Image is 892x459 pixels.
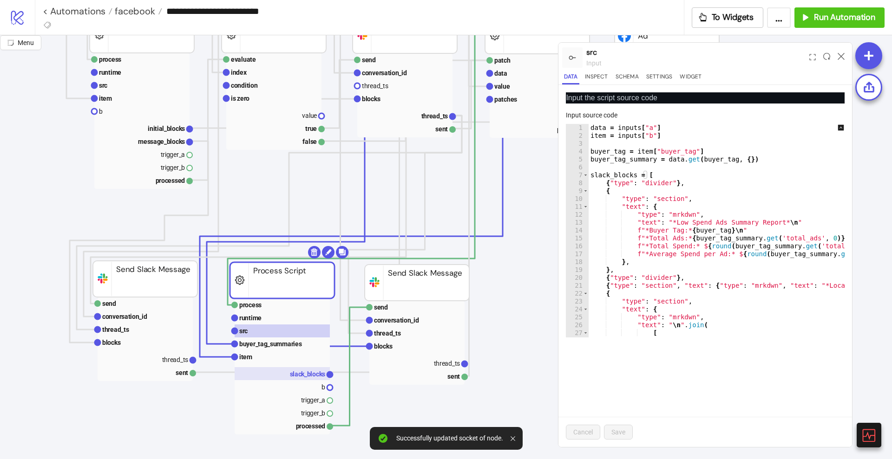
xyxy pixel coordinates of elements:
[99,69,121,76] text: runtime
[566,226,589,234] div: 14
[566,219,589,226] div: 13
[7,39,14,46] span: radius-bottomright
[566,297,589,305] div: 23
[566,313,589,321] div: 25
[112,5,155,17] span: facebook
[494,70,507,77] text: data
[566,110,623,120] label: Input source code
[583,203,588,211] span: Toggle code folding, rows 11 through 18
[18,39,34,46] span: Menu
[112,6,162,16] a: facebook
[102,339,121,346] text: blocks
[321,383,325,391] text: b
[99,56,121,63] text: process
[566,305,589,313] div: 24
[838,124,844,131] span: up-square
[362,95,380,103] text: blocks
[434,360,460,367] text: thread_ts
[231,56,256,63] text: evaluate
[99,108,103,115] text: b
[302,112,317,119] text: value
[566,266,589,274] div: 19
[566,234,589,242] div: 15
[566,203,589,211] div: 11
[566,179,589,187] div: 8
[148,125,185,132] text: initial_blocks
[374,304,388,311] text: send
[562,72,579,84] button: Data
[102,300,116,307] text: send
[809,54,816,60] span: expand
[566,195,589,203] div: 10
[362,56,376,64] text: send
[586,58,806,68] div: input
[566,337,589,345] div: 28
[239,327,248,335] text: src
[231,95,249,102] text: is zero
[767,7,791,28] button: ...
[566,132,589,140] div: 2
[102,313,147,320] text: conversation_id
[583,72,610,84] button: Inspect
[712,12,754,23] span: To Widgets
[138,138,185,145] text: message_blocks
[566,425,600,440] button: Cancel
[814,12,875,23] span: Run Automation
[374,330,401,337] text: thread_ts
[644,72,675,84] button: Settings
[586,46,806,58] div: src
[494,83,510,90] text: value
[374,317,419,324] text: conversation_id
[566,148,589,155] div: 4
[239,340,302,348] text: buyer_tag_summaries
[566,155,589,163] div: 5
[692,7,764,28] button: To Widgets
[43,6,112,16] a: < Automations
[566,242,589,250] div: 16
[583,187,588,195] span: Toggle code folding, rows 9 through 19
[239,314,262,322] text: runtime
[99,95,112,102] text: item
[566,282,589,290] div: 21
[99,82,107,89] text: src
[239,301,262,309] text: process
[583,305,588,313] span: Toggle code folding, rows 24 through 34
[566,321,589,329] div: 26
[102,326,129,333] text: thread_ts
[566,124,589,132] div: 1
[566,274,589,282] div: 20
[231,82,258,89] text: condition
[239,353,252,361] text: item
[396,434,503,442] div: Successfully updated socket of node.
[566,290,589,297] div: 22
[362,82,388,90] text: thread_ts
[566,187,589,195] div: 9
[566,163,589,171] div: 6
[678,72,703,84] button: Widget
[362,69,407,77] text: conversation_id
[162,356,189,363] text: thread_ts
[566,329,589,337] div: 27
[566,211,589,219] div: 12
[494,57,511,64] text: patch
[566,250,589,258] div: 17
[583,171,588,179] span: Toggle code folding, rows 7 through 52
[374,343,393,350] text: blocks
[231,69,247,76] text: index
[604,425,633,440] button: Save
[494,96,517,103] text: patches
[566,140,589,148] div: 3
[614,72,641,84] button: Schema
[566,258,589,266] div: 18
[583,329,588,337] span: Toggle code folding, rows 27 through 32
[794,7,885,28] button: Run Automation
[566,171,589,179] div: 7
[566,92,845,103] p: Input the script source code
[421,112,448,120] text: thread_ts
[583,290,588,297] span: Toggle code folding, rows 22 through 35
[290,370,326,378] text: slack_blocks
